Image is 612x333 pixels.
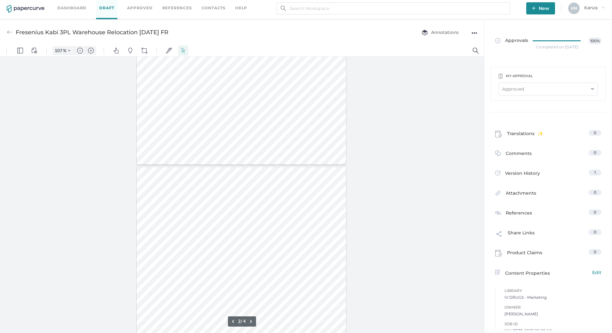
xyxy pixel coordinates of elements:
[178,1,188,11] button: Select
[57,4,86,12] a: Dashboard
[29,1,39,11] button: View Controls
[127,4,152,12] a: Approved
[77,3,83,9] img: default-minus.svg
[495,230,503,240] img: share-link-icon.af96a55c.svg
[238,274,246,279] form: / 4
[495,190,501,198] img: attachments-icon.0dd0e375.svg
[589,37,601,44] span: 100%
[495,131,502,138] img: claims-icon.71597b81.svg
[471,1,481,11] button: Search
[15,1,25,11] button: Panel
[495,170,500,177] img: versions-icon.ee5af6b0.svg
[504,287,601,294] span: Library
[229,273,237,280] button: Previous page
[504,304,601,311] span: Owner
[63,3,66,8] span: %
[495,249,601,259] a: Product Claims0
[495,250,502,257] img: claims-icon.71597b81.svg
[127,3,133,9] img: default-pin.svg
[113,3,119,9] img: default-pan.svg
[53,3,63,9] input: Set zoom
[202,4,226,12] a: Contacts
[495,269,601,277] a: Content PropertiesEdit
[88,3,94,9] img: default-plus.svg
[594,249,596,254] span: 0
[506,209,532,218] span: References
[125,1,135,11] button: Pins
[507,130,543,140] span: Translations
[31,3,37,9] img: default-viewcontrols.svg
[505,170,540,179] span: Version History
[17,3,23,9] img: default-leftsidepanel.svg
[594,150,596,155] span: 0
[495,209,601,218] a: References0
[281,6,286,11] img: search.bf03fe8b.svg
[111,1,121,11] button: Pan
[141,3,147,9] img: shapes-icon.svg
[166,3,172,9] img: default-sign.svg
[7,29,12,35] img: back-arrow-grey.72011ae3.svg
[592,269,601,276] span: Edit
[526,2,555,14] button: New
[594,190,596,195] span: 0
[422,29,428,36] img: annotation-layers.cc6d0e6b.svg
[415,26,465,38] button: Annotations
[247,273,255,280] button: Next page
[499,73,503,79] img: clipboard-icon-grey.9278a0e9.svg
[473,3,479,9] img: default-magnifying-glass.svg
[75,1,85,10] button: Zoom out
[495,270,500,275] img: content-properties-icon.34d20aed.svg
[68,4,70,7] img: chevron.svg
[495,170,601,179] a: Version History1
[277,2,510,14] input: Search Workspace
[235,4,247,12] div: help
[495,37,528,45] span: Approvals
[502,85,524,93] div: Approved
[594,230,596,234] span: 0
[594,210,596,215] span: 0
[584,5,605,11] span: Kanza
[7,5,44,13] img: papercurve-logo-colour.7244d18c.svg
[16,26,168,38] div: Fresenius Kabi 3PL Warehouse Relocation [DATE] FR
[571,6,577,11] span: K N
[64,1,74,10] button: Zoom Controls
[238,274,241,279] input: Set page
[471,28,477,37] div: ●●●
[601,5,605,10] i: arrow_right
[507,249,542,259] span: Product Claims
[495,269,601,277] div: Content Properties
[532,2,549,14] span: New
[491,31,605,56] a: Approvals100%
[594,170,596,175] span: 1
[495,150,601,160] a: Comments0
[506,190,536,199] span: Attachments
[495,210,501,216] img: reference-icon.cd0ee6a9.svg
[495,150,501,158] img: comment-icon.4fbda5a2.svg
[504,311,601,317] span: [PERSON_NAME]
[506,72,533,79] div: my approval
[86,1,96,10] button: Zoom in
[422,29,459,35] span: Annotations
[495,130,601,140] a: Translations0
[506,150,532,160] span: Comments
[139,1,149,11] button: Shapes
[162,4,192,12] a: References
[495,229,601,241] a: Share Links0
[164,1,174,11] button: Signatures
[504,294,601,301] span: IV DRUGS - Marketing
[495,38,500,43] img: approved-grey.341b8de9.svg
[504,321,601,328] span: Job ID
[532,6,535,10] img: plus-white.e19ec114.svg
[591,88,594,90] img: down-chevron.8e65701e.svg
[594,130,596,135] span: 0
[495,190,601,199] a: Attachments0
[508,229,535,241] span: Share Links
[180,3,186,9] img: default-select.svg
